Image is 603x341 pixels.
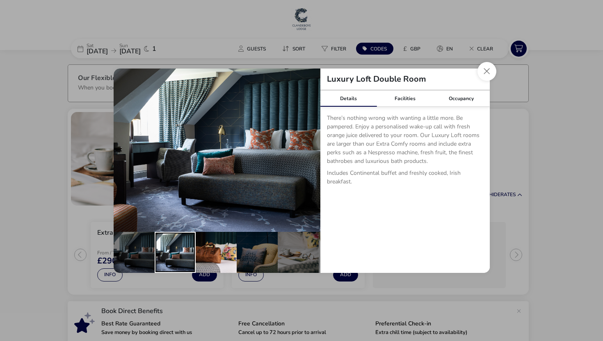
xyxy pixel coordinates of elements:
[114,69,320,232] img: fc66f50458867a4ff90386beeea730469a721b530d40e2a70f6e2d7426766345
[320,75,433,83] h2: Luxury Loft Double Room
[114,69,490,273] div: details
[477,62,496,81] button: Close dialog
[377,90,433,107] div: Facilities
[327,169,483,189] p: Includes Continental buffet and freshly cooked, Irish breakfast.
[433,90,490,107] div: Occupancy
[320,90,377,107] div: Details
[327,114,483,169] p: There’s nothing wrong with wanting a little more. Be pampered. Enjoy a personalised wake-up call ...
